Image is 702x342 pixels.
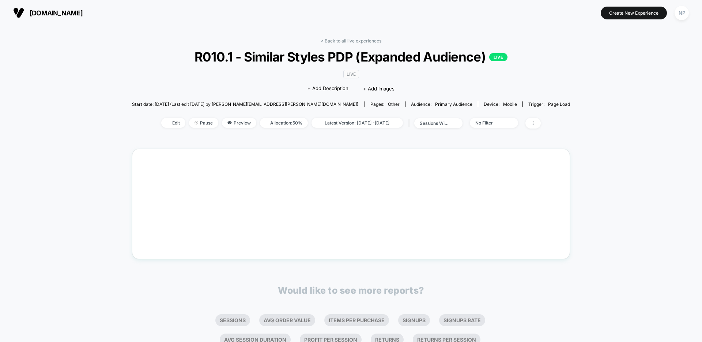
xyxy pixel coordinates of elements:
[411,101,472,107] div: Audience:
[259,314,315,326] li: Avg Order Value
[307,85,348,92] span: + Add Description
[475,120,505,126] div: No Filter
[489,53,507,61] p: LIVE
[398,314,430,326] li: Signups
[278,285,424,296] p: Would like to see more reports?
[215,314,250,326] li: Sessions
[321,38,381,44] a: < Back to all live experiences
[312,118,403,128] span: Latest Version: [DATE] - [DATE]
[343,70,359,78] span: LIVE
[132,101,358,107] span: Start date: [DATE] (Last edit [DATE] by [PERSON_NAME][EMAIL_ADDRESS][PERSON_NAME][DOMAIN_NAME])
[11,7,85,19] button: [DOMAIN_NAME]
[407,118,414,129] span: |
[30,9,83,17] span: [DOMAIN_NAME]
[388,101,400,107] span: other
[675,6,689,20] div: NP
[370,101,400,107] div: Pages:
[528,101,570,107] div: Trigger:
[672,5,691,21] button: NP
[478,101,522,107] span: Device:
[154,49,548,64] span: R010.1 - Similar Styles PDP (Expanded Audience)
[548,101,570,107] span: Page Load
[363,86,395,92] span: + Add Images
[601,7,667,19] button: Create New Experience
[195,121,198,124] img: end
[161,118,185,128] span: Edit
[420,120,449,126] div: sessions with impression
[324,314,389,326] li: Items Per Purchase
[503,101,517,107] span: mobile
[439,314,485,326] li: Signups Rate
[189,118,218,128] span: Pause
[260,118,308,128] span: Allocation: 50%
[222,118,256,128] span: Preview
[13,7,24,18] img: Visually logo
[435,101,472,107] span: Primary Audience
